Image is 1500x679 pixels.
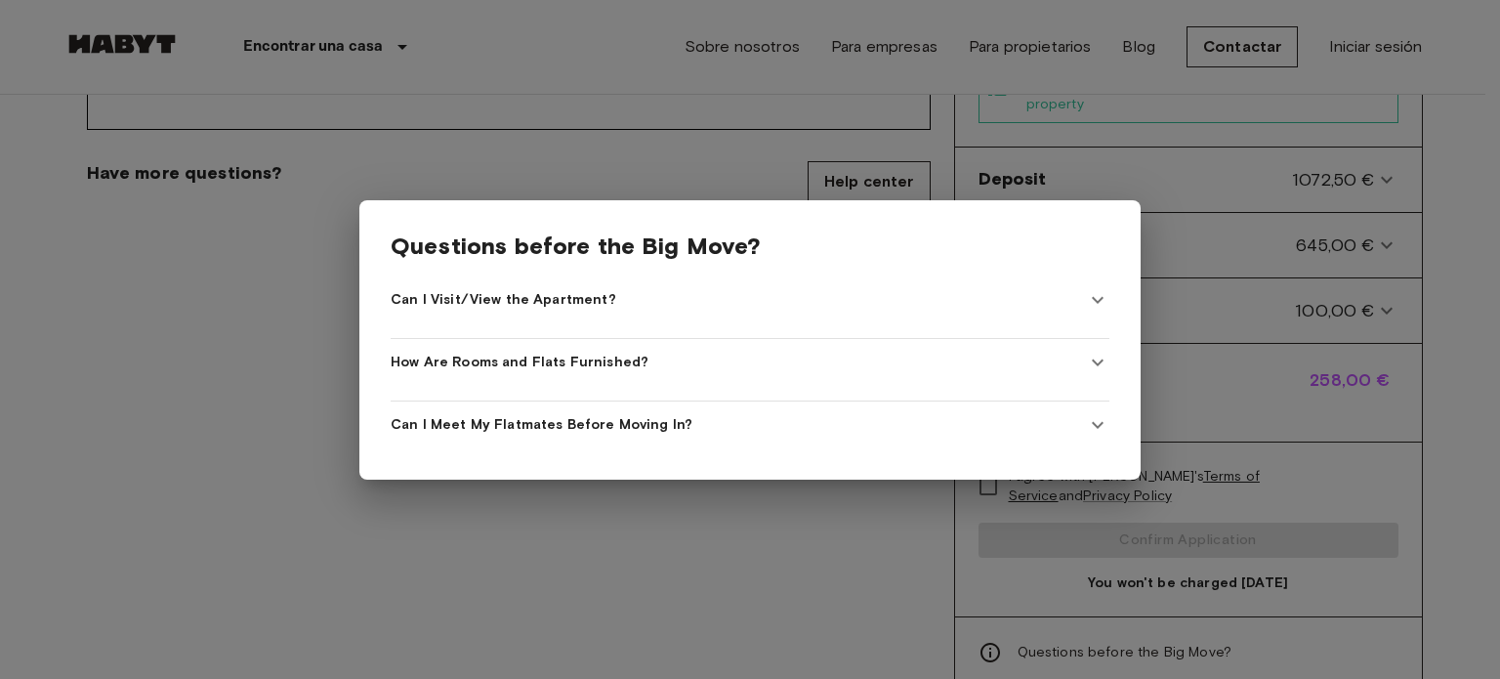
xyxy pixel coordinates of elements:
[391,415,692,435] span: Can I Meet My Flatmates Before Moving In?
[391,402,1109,448] div: Can I Meet My Flatmates Before Moving In?
[391,339,1109,386] div: How Are Rooms and Flats Furnished?
[391,276,1109,323] div: Can I Visit/View the Apartment?
[391,290,616,310] span: Can I Visit/View the Apartment?
[391,353,648,372] span: How Are Rooms and Flats Furnished?
[391,232,1109,261] span: Questions before the Big Move?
